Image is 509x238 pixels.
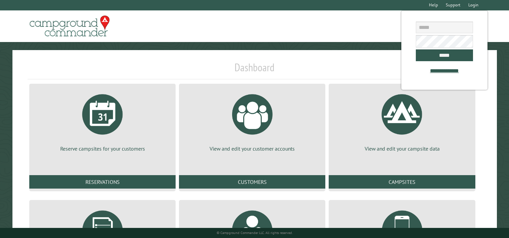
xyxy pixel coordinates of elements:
a: View and edit your campsite data [337,89,467,152]
a: Reserve campsites for your customers [37,89,168,152]
p: View and edit your customer accounts [187,145,317,152]
p: Reserve campsites for your customers [37,145,168,152]
img: Campground Commander [28,13,112,39]
a: View and edit your customer accounts [187,89,317,152]
a: Campsites [329,175,475,189]
h1: Dashboard [28,61,481,79]
small: © Campground Commander LLC. All rights reserved. [217,231,293,235]
p: View and edit your campsite data [337,145,467,152]
a: Customers [179,175,325,189]
a: Reservations [29,175,176,189]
